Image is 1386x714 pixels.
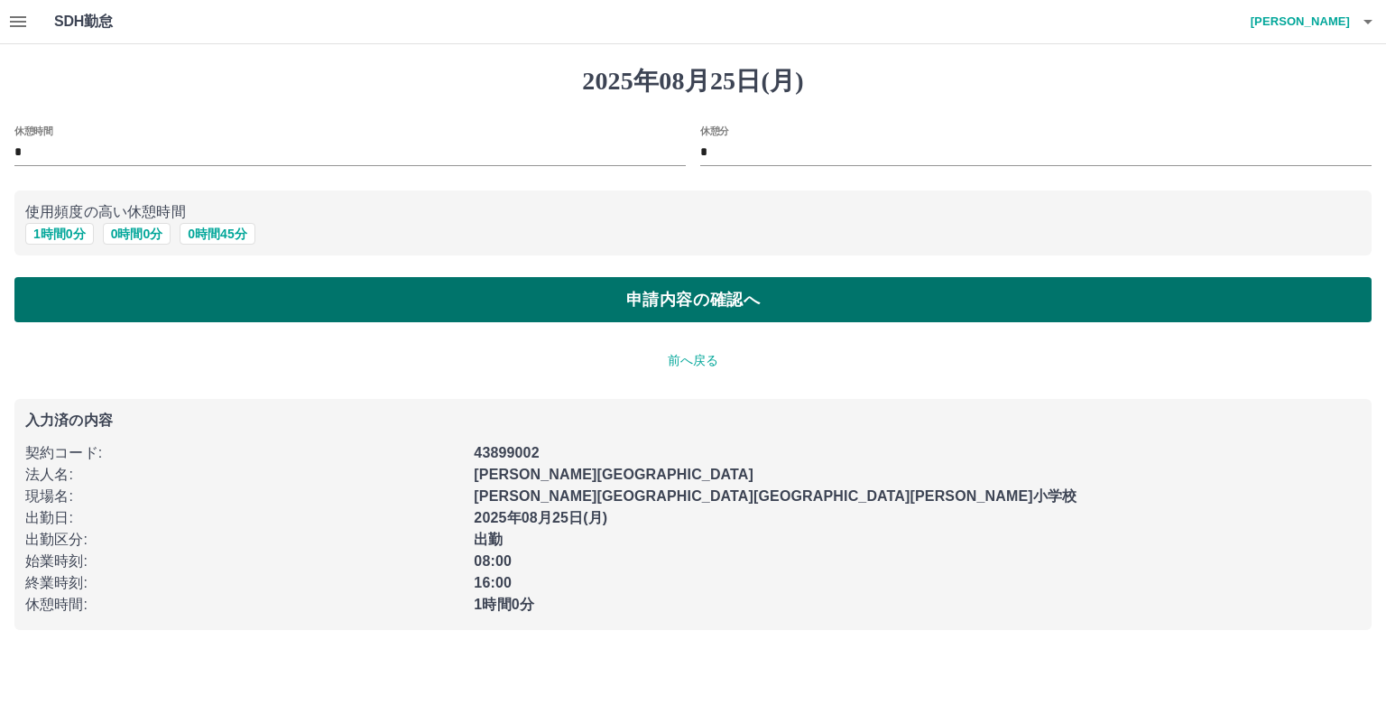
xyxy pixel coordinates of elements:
button: 0時間0分 [103,223,171,245]
p: 終業時刻 : [25,572,463,594]
button: 1時間0分 [25,223,94,245]
label: 休憩時間 [14,124,52,137]
b: [PERSON_NAME][GEOGRAPHIC_DATA][GEOGRAPHIC_DATA][PERSON_NAME]小学校 [474,488,1076,504]
p: 現場名 : [25,486,463,507]
p: 休憩時間 : [25,594,463,616]
b: 43899002 [474,445,539,460]
b: 1時間0分 [474,597,534,612]
p: 出勤日 : [25,507,463,529]
p: 法人名 : [25,464,463,486]
p: 契約コード : [25,442,463,464]
b: 2025年08月25日(月) [474,510,607,525]
b: 出勤 [474,532,503,547]
b: [PERSON_NAME][GEOGRAPHIC_DATA] [474,467,753,482]
h1: 2025年08月25日(月) [14,66,1372,97]
p: 入力済の内容 [25,413,1361,428]
label: 休憩分 [700,124,729,137]
p: 前へ戻る [14,351,1372,370]
p: 出勤区分 : [25,529,463,551]
b: 16:00 [474,575,512,590]
button: 0時間45分 [180,223,254,245]
button: 申請内容の確認へ [14,277,1372,322]
b: 08:00 [474,553,512,569]
p: 始業時刻 : [25,551,463,572]
p: 使用頻度の高い休憩時間 [25,201,1361,223]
